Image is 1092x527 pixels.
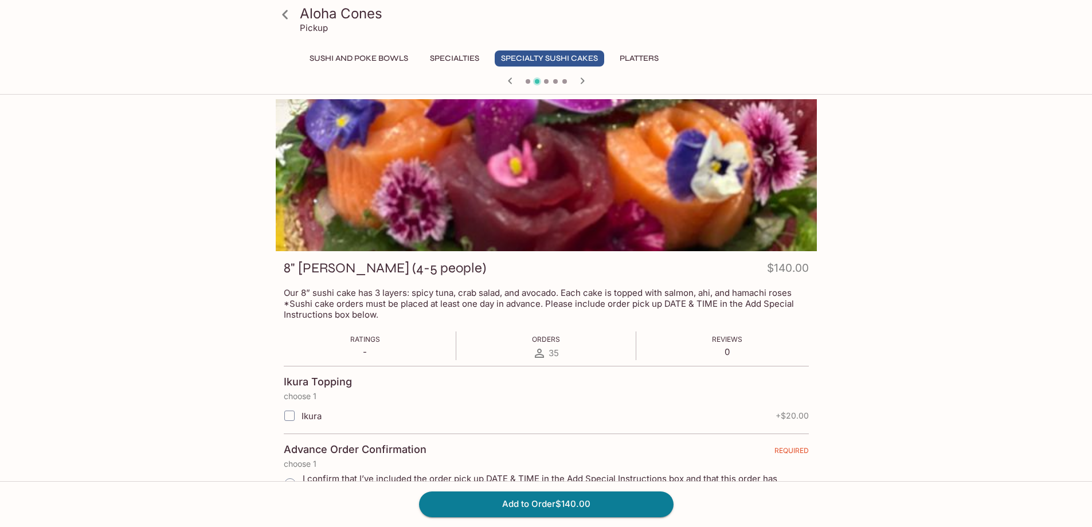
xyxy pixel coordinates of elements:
[284,459,809,469] p: choose 1
[532,335,560,343] span: Orders
[774,446,809,459] span: REQUIRED
[350,335,380,343] span: Ratings
[419,491,674,517] button: Add to Order$140.00
[284,392,809,401] p: choose 1
[424,50,486,67] button: Specialties
[300,5,812,22] h3: Aloha Cones
[767,259,809,282] h4: $140.00
[613,50,665,67] button: Platters
[284,376,352,388] h4: Ikura Topping
[284,259,486,277] h3: 8" [PERSON_NAME] (4-5 people)
[776,411,809,420] span: + $20.00
[495,50,604,67] button: Specialty Sushi Cakes
[284,443,426,456] h4: Advance Order Confirmation
[712,335,742,343] span: Reviews
[303,473,800,495] span: I confirm that I’ve included the order pick up DATE & TIME in the Add Special Instructions box an...
[350,346,380,357] p: -
[284,287,809,320] p: Our 8” sushi cake has 3 layers: spicy tuna, crab salad, and avocado. Each cake is topped with sal...
[712,346,742,357] p: 0
[303,50,414,67] button: Sushi and Poke Bowls
[302,411,322,421] span: Ikura
[276,99,817,251] div: 8" Sushi Cake (4-5 people)
[549,348,559,358] span: 35
[300,22,328,33] p: Pickup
